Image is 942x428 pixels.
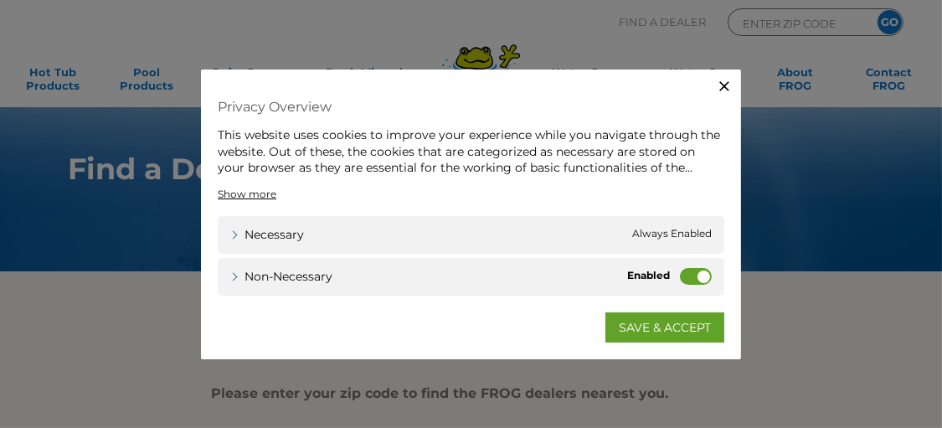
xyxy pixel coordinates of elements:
[218,95,724,119] h4: Privacy Overview
[230,267,332,285] a: Non-necessary
[218,186,276,201] a: Show more
[605,312,724,342] a: SAVE & ACCEPT
[218,127,724,177] div: This website uses cookies to improve your experience while you navigate through the website. Out ...
[230,225,304,243] a: Necessary
[632,225,712,243] span: Always Enabled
